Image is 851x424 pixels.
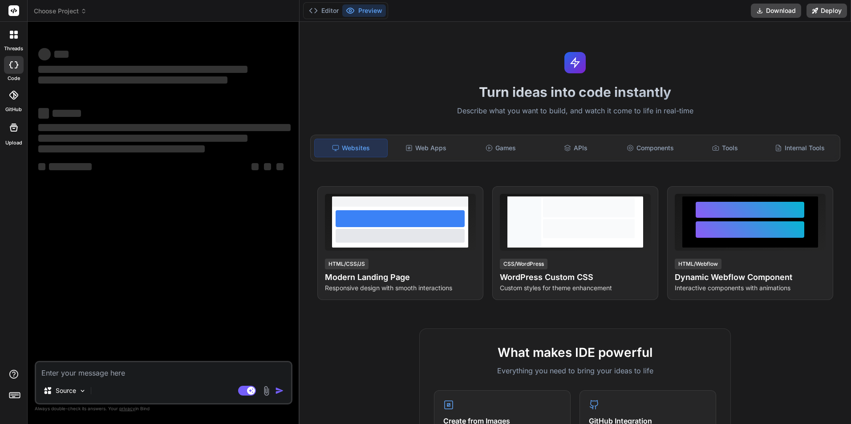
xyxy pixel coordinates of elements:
div: HTML/Webflow [675,259,721,269]
button: Editor [305,4,342,17]
span: ‌ [276,163,284,170]
p: Always double-check its answers. Your in Bind [35,404,292,413]
p: Responsive design with smooth interactions [325,284,476,292]
label: threads [4,45,23,52]
div: HTML/CSS/JS [325,259,369,269]
img: Pick Models [79,387,86,395]
label: code [8,75,20,82]
button: Download [751,4,801,18]
span: ‌ [38,76,227,84]
span: privacy [119,406,135,411]
img: icon [275,386,284,395]
span: ‌ [38,135,247,142]
h2: What makes IDE powerful [434,343,716,362]
div: Games [464,139,537,157]
span: ‌ [54,51,69,58]
h4: Modern Landing Page [325,271,476,284]
div: Websites [314,139,388,157]
p: Describe what you want to build, and watch it come to life in real-time [305,105,846,117]
span: ‌ [53,110,81,117]
span: Choose Project [34,7,87,16]
button: Preview [342,4,386,17]
div: Web Apps [389,139,462,157]
span: ‌ [38,163,45,170]
div: Tools [689,139,762,157]
p: Everything you need to bring your ideas to life [434,365,716,376]
p: Interactive components with animations [675,284,826,292]
label: Upload [5,139,22,147]
p: Source [56,386,76,395]
img: attachment [261,386,272,396]
span: ‌ [38,108,49,119]
button: Deploy [806,4,847,18]
div: Internal Tools [763,139,836,157]
div: CSS/WordPress [500,259,547,269]
span: ‌ [38,145,205,152]
h1: Turn ideas into code instantly [305,84,846,100]
span: ‌ [251,163,259,170]
h4: WordPress Custom CSS [500,271,651,284]
span: ‌ [38,124,291,131]
div: APIs [539,139,612,157]
span: ‌ [49,163,92,170]
h4: Dynamic Webflow Component [675,271,826,284]
span: ‌ [38,66,247,73]
span: ‌ [38,48,51,60]
span: ‌ [264,163,271,170]
div: Components [614,139,687,157]
p: Custom styles for theme enhancement [500,284,651,292]
label: GitHub [5,106,22,113]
